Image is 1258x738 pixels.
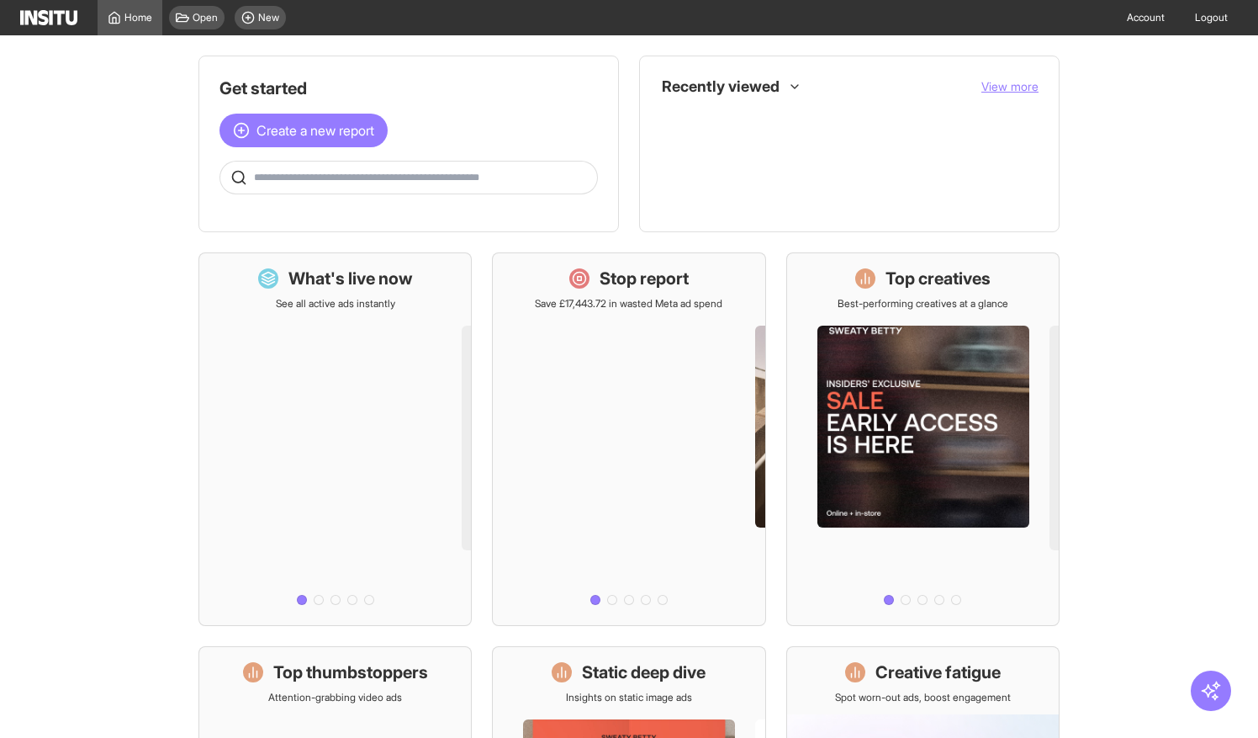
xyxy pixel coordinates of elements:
a: Stop reportSave £17,443.72 in wasted Meta ad spend [492,252,765,626]
h1: Top thumbstoppers [273,661,428,684]
span: New [258,11,279,24]
a: What's live nowSee all active ads instantly [198,252,472,626]
h1: Top creatives [885,267,991,290]
button: View more [981,78,1039,95]
p: Insights on static image ads [566,691,692,704]
p: See all active ads instantly [276,297,395,311]
h1: What's live now [288,267,413,290]
p: Save £17,443.72 in wasted Meta ad spend [535,297,722,311]
span: View more [981,79,1039,93]
h1: Get started [219,77,598,100]
a: Top creativesBest-performing creatives at a glance [786,252,1060,626]
p: Attention-grabbing video ads [268,691,402,704]
p: Best-performing creatives at a glance [838,297,1008,311]
img: Logo [20,10,77,25]
span: Create a new report [256,120,374,141]
span: Open [193,11,218,24]
span: Home [124,11,152,24]
h1: Static deep dive [582,661,706,684]
h1: Stop report [600,267,689,290]
button: Create a new report [219,114,388,147]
